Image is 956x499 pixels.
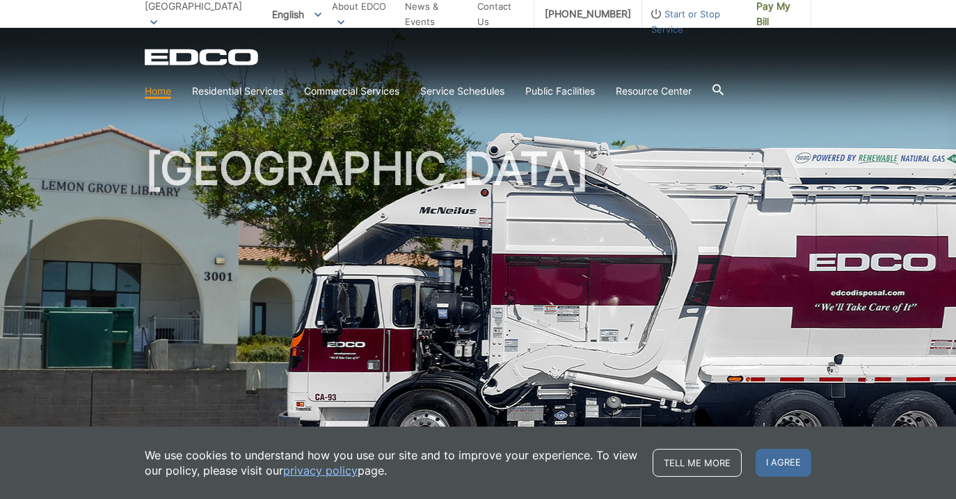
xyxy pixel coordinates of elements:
[283,463,358,478] a: privacy policy
[756,449,811,477] span: I agree
[145,447,639,478] p: We use cookies to understand how you use our site and to improve your experience. To view our pol...
[192,84,283,99] a: Residential Services
[616,84,692,99] a: Resource Center
[304,84,399,99] a: Commercial Services
[145,49,260,65] a: EDCD logo. Return to the homepage.
[145,84,171,99] a: Home
[420,84,504,99] a: Service Schedules
[262,3,332,26] span: English
[653,449,742,477] a: Tell me more
[525,84,595,99] a: Public Facilities
[145,146,811,452] h1: [GEOGRAPHIC_DATA]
